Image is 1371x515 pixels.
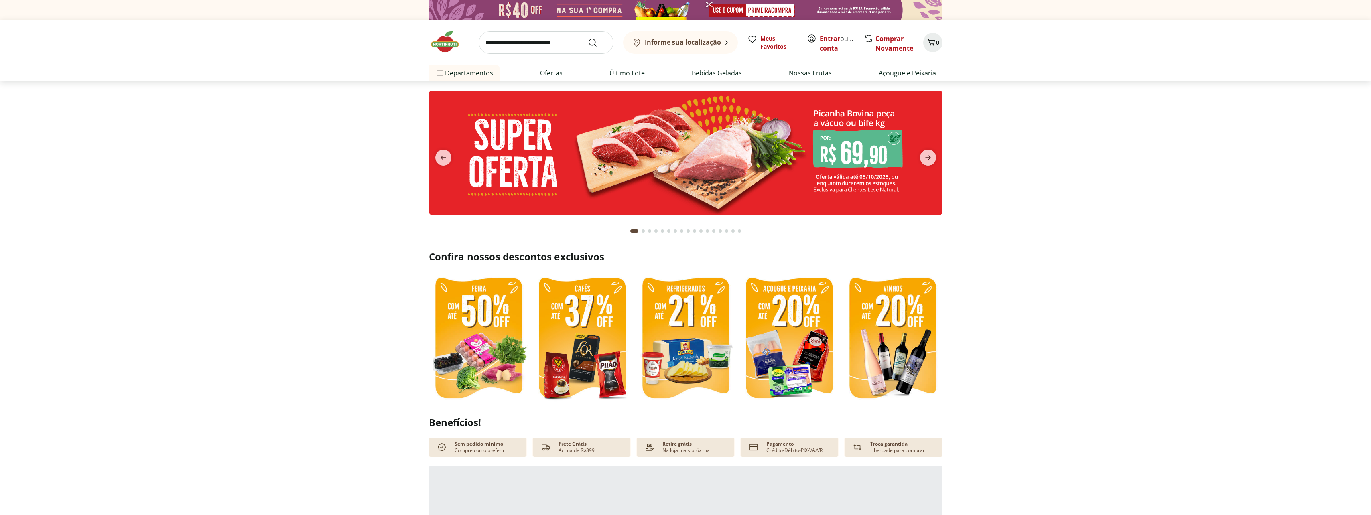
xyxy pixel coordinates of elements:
button: Go to page 13 from fs-carousel [711,221,717,241]
button: Go to page 9 from fs-carousel [685,221,691,241]
p: Na loja mais próxima [662,447,710,454]
span: 0 [936,39,939,46]
h2: Confira nossos descontos exclusivos [429,250,942,263]
h2: Benefícios! [429,417,942,428]
button: Go to page 16 from fs-carousel [730,221,736,241]
button: previous [429,150,458,166]
button: Go to page 4 from fs-carousel [653,221,659,241]
p: Acima de R$399 [559,447,595,454]
button: next [914,150,942,166]
button: Go to page 11 from fs-carousel [698,221,704,241]
button: Go to page 17 from fs-carousel [736,221,743,241]
button: Carrinho [923,33,942,52]
button: Current page from fs-carousel [629,221,640,241]
p: Sem pedido mínimo [455,441,503,447]
button: Informe sua localização [623,31,738,54]
a: Bebidas Geladas [692,68,742,78]
p: Retire grátis [662,441,692,447]
p: Liberdade para comprar [870,447,925,454]
a: Comprar Novamente [875,34,913,53]
img: café [532,273,632,406]
a: Meus Favoritos [747,34,797,51]
img: card [747,441,760,454]
button: Go to page 7 from fs-carousel [672,221,678,241]
button: Go to page 8 from fs-carousel [678,221,685,241]
b: Informe sua localização [645,38,721,47]
p: Compre como preferir [455,447,505,454]
a: Açougue e Peixaria [879,68,936,78]
img: Hortifruti [429,30,469,54]
button: Go to page 5 from fs-carousel [659,221,666,241]
button: Menu [435,63,445,83]
p: Frete Grátis [559,441,587,447]
img: Devolução [851,441,864,454]
a: Nossas Frutas [789,68,832,78]
button: Go to page 15 from fs-carousel [723,221,730,241]
img: truck [539,441,552,454]
p: Crédito-Débito-PIX-VA/VR [766,447,823,454]
span: Meus Favoritos [760,34,797,51]
a: Entrar [820,34,840,43]
button: Go to page 2 from fs-carousel [640,221,646,241]
img: super oferta [429,91,942,215]
button: Submit Search [588,38,607,47]
img: payment [643,441,656,454]
img: vinhos [843,273,942,406]
button: Go to page 12 from fs-carousel [704,221,711,241]
span: ou [820,34,855,53]
span: Departamentos [435,63,493,83]
img: resfriados [739,273,839,406]
a: Último Lote [609,68,645,78]
img: feira [429,273,528,406]
a: Ofertas [540,68,563,78]
img: refrigerados [636,273,735,406]
p: Troca garantida [870,441,908,447]
p: Pagamento [766,441,794,447]
button: Go to page 3 from fs-carousel [646,221,653,241]
button: Go to page 10 from fs-carousel [691,221,698,241]
a: Criar conta [820,34,864,53]
button: Go to page 14 from fs-carousel [717,221,723,241]
img: check [435,441,448,454]
input: search [479,31,613,54]
button: Go to page 6 from fs-carousel [666,221,672,241]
